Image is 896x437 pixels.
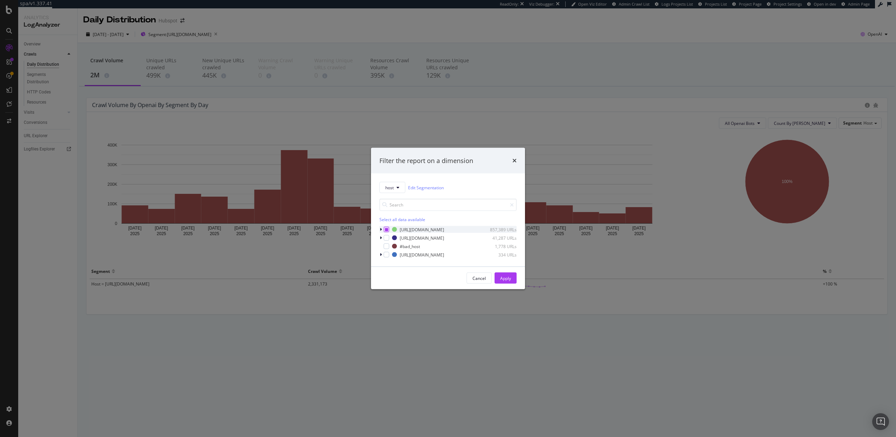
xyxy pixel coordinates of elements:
[512,156,517,165] div: times
[400,235,444,241] div: [URL][DOMAIN_NAME]
[400,252,444,258] div: [URL][DOMAIN_NAME]
[379,182,405,193] button: host
[500,275,511,281] div: Apply
[371,148,525,289] div: modal
[495,273,517,284] button: Apply
[379,217,517,223] div: Select all data available
[400,226,444,232] div: [URL][DOMAIN_NAME]
[482,252,517,258] div: 334 URLs
[482,226,517,232] div: 857,389 URLs
[482,243,517,249] div: 1,778 URLs
[379,156,473,165] div: Filter the report on a dimension
[472,275,486,281] div: Cancel
[872,413,889,430] div: Open Intercom Messenger
[385,184,394,190] span: host
[482,235,517,241] div: 41,287 URLs
[400,243,420,249] div: #bad_host
[408,184,444,191] a: Edit Segmentation
[379,199,517,211] input: Search
[467,273,492,284] button: Cancel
